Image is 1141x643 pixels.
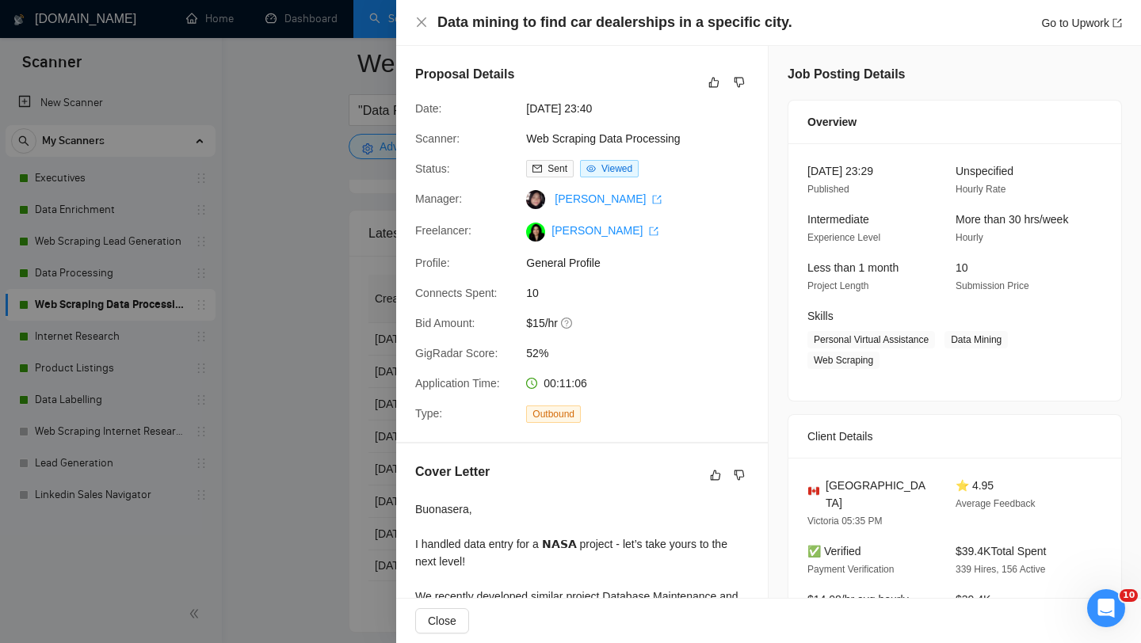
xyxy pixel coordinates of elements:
a: [PERSON_NAME] export [551,224,658,237]
span: $39.4K [956,593,990,606]
button: like [704,73,723,92]
div: Client Details [807,415,1102,458]
span: 339 Hires, 156 Active [956,564,1045,575]
img: c1goVuP_CWJl2YRc4NUJek8H-qrzILrYI06Y4UPcPuP5RvAGnc1CI6AQhfAW2sQ7Vf [526,223,545,242]
span: Web Scraping Data Processing [526,130,764,147]
span: 10 [1120,589,1138,602]
span: Submission Price [956,280,1029,291]
span: like [710,469,721,481]
span: Sent [548,163,567,174]
h5: Job Posting Details [788,65,905,84]
span: Freelancer: [415,224,471,237]
span: Status: [415,162,450,175]
span: Scanner: [415,132,460,145]
span: GigRadar Score: [415,347,498,360]
button: dislike [730,466,749,485]
span: Less than 1 month [807,261,899,274]
span: question-circle [561,317,574,329]
span: Payment Verification [807,564,894,575]
span: Personal Virtual Assistance [807,331,935,348]
span: mail [532,164,542,173]
span: dislike [734,76,745,89]
span: export [649,226,658,236]
span: Intermediate [807,213,869,226]
span: export [652,195,662,204]
h5: Cover Letter [415,462,490,481]
span: clock-circle [526,378,537,389]
span: General Profile [526,254,764,272]
span: 52% [526,344,764,362]
span: Project Length [807,280,868,291]
span: Manager: [415,192,462,205]
span: export [1112,18,1122,28]
button: dislike [730,73,749,92]
span: dislike [734,469,745,481]
span: Application Time: [415,377,500,390]
span: Skills [807,310,834,322]
span: Connects Spent: [415,287,498,299]
span: 10 [526,284,764,302]
a: Go to Upworkexport [1041,17,1122,29]
h4: Data mining to find car dealerships in a specific city. [437,13,792,32]
span: Experience Level [807,232,880,243]
span: Web Scraping [807,352,880,369]
img: 🇨🇦 [808,485,819,497]
span: $15/hr [526,314,764,332]
span: Overview [807,113,857,131]
span: Viewed [601,163,632,174]
span: Average Feedback [956,498,1036,509]
span: Published [807,184,849,195]
span: $14.08/hr avg hourly rate paid [807,593,909,623]
span: Close [428,612,456,630]
span: Bid Amount: [415,317,475,329]
button: Close [415,608,469,633]
span: Hourly [956,232,983,243]
iframe: Intercom live chat [1087,589,1125,627]
span: Outbound [526,405,581,423]
span: Hourly Rate [956,184,1006,195]
span: Unspecified [956,165,1013,177]
span: ⭐ 4.95 [956,479,994,492]
span: [DATE] 23:40 [526,100,764,117]
span: Type: [415,407,442,420]
span: close [415,16,428,29]
span: Date: [415,102,441,115]
span: More than 30 hrs/week [956,213,1068,226]
a: [PERSON_NAME] export [555,192,662,205]
button: Close [415,16,428,29]
span: 00:11:06 [544,377,587,390]
span: [GEOGRAPHIC_DATA] [826,477,930,512]
span: ✅ Verified [807,545,861,557]
span: like [708,76,719,89]
span: [DATE] 23:29 [807,165,873,177]
span: Victoria 05:35 PM [807,516,883,527]
h5: Proposal Details [415,65,514,84]
span: eye [586,164,596,173]
span: Profile: [415,257,450,269]
button: like [706,466,725,485]
span: 10 [956,261,968,274]
span: Data Mining [944,331,1008,348]
span: $39.4K Total Spent [956,545,1046,557]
